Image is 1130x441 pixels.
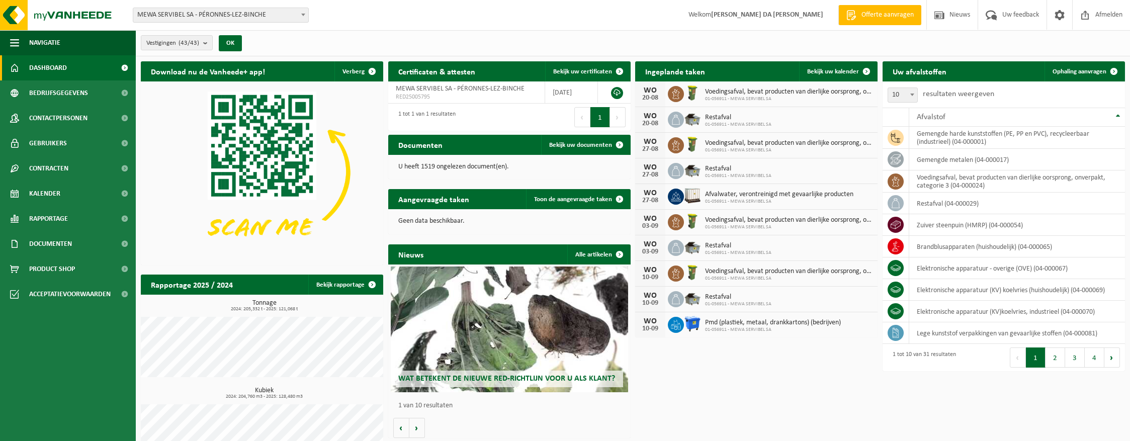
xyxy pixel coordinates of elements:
span: Voedingsafval, bevat producten van dierlijke oorsprong, onverpakt, categorie 3 [705,216,873,224]
td: gemengde metalen (04-000017) [909,149,1125,170]
td: [DATE] [545,81,598,104]
span: Afvalwater, verontreinigd met gevaarlijke producten [705,191,853,199]
div: 10-09 [640,300,660,307]
div: 03-09 [640,223,660,230]
div: WO [640,292,660,300]
div: WO [640,138,660,146]
div: 27-08 [640,146,660,153]
img: WB-5000-GAL-GY-01 [684,238,701,255]
td: zuiver steenpuin (HMRP) (04-000054) [909,214,1125,236]
h2: Uw afvalstoffen [883,61,957,81]
span: Kalender [29,181,60,206]
span: Restafval [705,165,771,173]
button: OK [219,35,242,51]
button: 4 [1085,347,1104,368]
td: restafval (04-000029) [909,193,1125,214]
img: PB-IC-1000-HPE-00-01 [684,187,701,204]
span: 01-056911 - MEWA SERVIBEL SA [705,96,873,102]
div: WO [640,317,660,325]
a: Bekijk uw kalender [799,61,877,81]
span: Toon de aangevraagde taken [534,196,612,203]
span: Contracten [29,156,68,181]
td: elektronische apparatuur (KV) koelvries (huishoudelijk) (04-000069) [909,279,1125,301]
button: Next [610,107,626,127]
h3: Kubiek [146,387,383,399]
div: 1 tot 10 van 31 resultaten [888,346,956,369]
p: 1 van 10 resultaten [398,402,626,409]
span: 10 [888,88,917,102]
span: MEWA SERVIBEL SA - PÉRONNES-LEZ-BINCHE [133,8,309,23]
h2: Documenten [388,135,453,154]
button: Next [1104,347,1120,368]
span: Rapportage [29,206,68,231]
div: WO [640,215,660,223]
span: 01-056911 - MEWA SERVIBEL SA [705,199,853,205]
a: Bekijk rapportage [308,275,382,295]
span: Gebruikers [29,131,67,156]
button: 1 [1026,347,1046,368]
h3: Tonnage [146,300,383,312]
span: Bedrijfsgegevens [29,80,88,106]
td: gemengde harde kunststoffen (PE, PP en PVC), recycleerbaar (industrieel) (04-000001) [909,127,1125,149]
span: Verberg [342,68,365,75]
p: Geen data beschikbaar. [398,218,621,225]
div: 27-08 [640,171,660,179]
div: WO [640,163,660,171]
h2: Download nu de Vanheede+ app! [141,61,275,81]
div: 03-09 [640,248,660,255]
span: Navigatie [29,30,60,55]
div: WO [640,189,660,197]
span: Ophaling aanvragen [1053,68,1106,75]
span: 2024: 204,760 m3 - 2025: 128,480 m3 [146,394,383,399]
button: Vestigingen(43/43) [141,35,213,50]
button: Verberg [334,61,382,81]
img: WB-5000-GAL-GY-01 [684,110,701,127]
div: 20-08 [640,95,660,102]
span: Restafval [705,242,771,250]
strong: [PERSON_NAME] DA [PERSON_NAME] [711,11,823,19]
button: 3 [1065,347,1085,368]
div: WO [640,266,660,274]
span: Offerte aanvragen [859,10,916,20]
span: 10 [888,87,918,103]
h2: Aangevraagde taken [388,189,479,209]
a: Bekijk uw certificaten [545,61,630,81]
button: 1 [590,107,610,127]
img: WB-0060-HPE-GN-50 [684,213,701,230]
img: WB-5000-GAL-GY-01 [684,161,701,179]
span: 01-056911 - MEWA SERVIBEL SA [705,327,841,333]
span: Documenten [29,231,72,256]
span: Restafval [705,293,771,301]
span: MEWA SERVIBEL SA - PÉRONNES-LEZ-BINCHE [396,85,525,93]
img: WB-0060-HPE-GN-50 [684,264,701,281]
a: Alle artikelen [567,244,630,264]
p: U heeft 1519 ongelezen document(en). [398,163,621,170]
a: Wat betekent de nieuwe RED-richtlijn voor u als klant? [391,267,628,392]
span: Vestigingen [146,36,199,51]
span: Voedingsafval, bevat producten van dierlijke oorsprong, onverpakt, categorie 3 [705,139,873,147]
span: 01-056911 - MEWA SERVIBEL SA [705,173,771,179]
span: Pmd (plastiek, metaal, drankkartons) (bedrijven) [705,319,841,327]
img: WB-0060-HPE-GN-50 [684,136,701,153]
td: lege kunststof verpakkingen van gevaarlijke stoffen (04-000081) [909,322,1125,344]
span: Afvalstof [917,113,945,121]
div: 20-08 [640,120,660,127]
span: 01-056911 - MEWA SERVIBEL SA [705,301,771,307]
img: Download de VHEPlus App [141,81,383,263]
div: WO [640,86,660,95]
button: 2 [1046,347,1065,368]
div: 1 tot 1 van 1 resultaten [393,106,456,128]
span: Dashboard [29,55,67,80]
td: voedingsafval, bevat producten van dierlijke oorsprong, onverpakt, categorie 3 (04-000024) [909,170,1125,193]
button: Volgende [409,418,425,438]
button: Previous [574,107,590,127]
span: 01-056911 - MEWA SERVIBEL SA [705,122,771,128]
span: 01-056911 - MEWA SERVIBEL SA [705,147,873,153]
span: MEWA SERVIBEL SA - PÉRONNES-LEZ-BINCHE [133,8,308,22]
td: elektronische apparatuur (KV)koelvries, industrieel (04-000070) [909,301,1125,322]
div: 10-09 [640,274,660,281]
h2: Certificaten & attesten [388,61,485,81]
span: Restafval [705,114,771,122]
td: elektronische apparatuur - overige (OVE) (04-000067) [909,257,1125,279]
span: Bekijk uw certificaten [553,68,612,75]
